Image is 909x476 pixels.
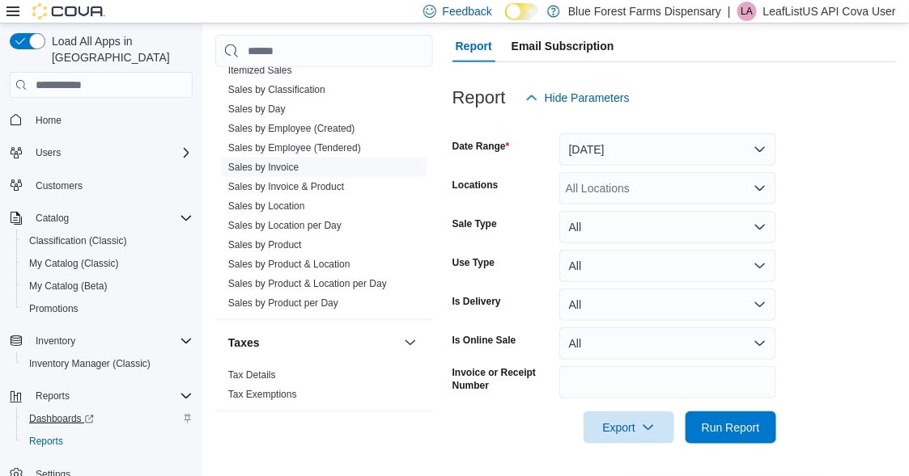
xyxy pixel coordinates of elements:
[452,366,553,392] label: Invoice or Receipt Number
[228,277,387,290] span: Sales by Product & Location per Day
[754,182,767,195] button: Open list of options
[737,2,757,21] div: LeafListUS API Cova User
[559,133,776,166] button: [DATE]
[215,41,433,319] div: Sales
[29,331,193,351] span: Inventory
[456,30,492,62] span: Report
[686,411,776,444] button: Run Report
[452,295,501,308] label: Is Delivery
[702,419,760,436] span: Run Report
[29,357,151,370] span: Inventory Manager (Classic)
[228,200,305,212] a: Sales by Location
[29,280,108,293] span: My Catalog (Beta)
[228,238,302,251] span: Sales by Product
[401,333,420,352] button: Taxes
[36,179,83,192] span: Customers
[23,276,193,296] span: My Catalog (Beta)
[228,83,325,96] span: Sales by Classification
[3,207,199,230] button: Catalog
[23,231,193,251] span: Classification (Classic)
[505,3,539,20] input: Dark Mode
[452,140,510,153] label: Date Range
[16,352,199,375] button: Inventory Manager (Classic)
[228,180,344,193] span: Sales by Invoice & Product
[228,220,342,231] a: Sales by Location per Day
[32,3,105,19] img: Cova
[29,257,119,270] span: My Catalog (Classic)
[23,276,114,296] a: My Catalog (Beta)
[36,114,62,127] span: Home
[228,297,338,310] span: Sales by Product per Day
[228,142,361,154] a: Sales by Employee (Tendered)
[29,302,79,315] span: Promotions
[519,82,636,114] button: Hide Parameters
[559,250,776,282] button: All
[228,369,276,381] a: Tax Details
[228,103,286,115] a: Sales by Day
[228,161,299,174] span: Sales by Invoice
[29,175,193,196] span: Customers
[16,275,199,297] button: My Catalog (Beta)
[228,258,350,271] span: Sales by Product & Location
[36,390,70,402] span: Reports
[741,2,753,21] span: LA
[23,231,134,251] a: Classification (Classic)
[228,181,344,192] a: Sales by Invoice & Product
[3,330,199,352] button: Inventory
[228,335,397,351] button: Taxes
[584,411,674,444] button: Export
[512,30,614,62] span: Email Subscription
[36,212,69,225] span: Catalog
[3,385,199,407] button: Reports
[29,331,82,351] button: Inventory
[228,388,297,401] span: Tax Exemptions
[228,278,387,289] a: Sales by Product & Location per Day
[29,435,63,448] span: Reports
[16,430,199,453] button: Reports
[29,143,67,162] button: Users
[36,146,61,159] span: Users
[23,299,85,318] a: Promotions
[36,335,75,348] span: Inventory
[228,123,355,134] a: Sales by Employee (Created)
[452,256,495,269] label: Use Type
[228,122,355,135] span: Sales by Employee (Created)
[3,141,199,164] button: Users
[228,141,361,154] span: Sales by Employee (Tendered)
[23,432,70,451] a: Reports
[23,299,193,318] span: Promotions
[45,33,193,65] span: Load All Apps in [GEOGRAPHIC_DATA]
[29,209,193,228] span: Catalog
[452,179,499,192] label: Locations
[228,297,338,309] a: Sales by Product per Day
[763,2,896,21] p: LeafListUS API Cova User
[16,230,199,252] button: Classification (Classic)
[452,217,497,230] label: Sale Type
[228,239,302,251] a: Sales by Product
[23,354,157,373] a: Inventory Manager (Classic)
[3,174,199,197] button: Customers
[559,289,776,321] button: All
[728,2,731,21] p: |
[29,386,193,406] span: Reports
[228,219,342,232] span: Sales by Location per Day
[16,252,199,275] button: My Catalog (Classic)
[29,209,75,228] button: Catalog
[29,176,89,196] a: Customers
[559,327,776,360] button: All
[443,3,492,19] span: Feedback
[228,335,260,351] h3: Taxes
[215,365,433,411] div: Taxes
[452,88,506,107] h3: Report
[16,407,199,430] a: Dashboards
[568,2,721,21] p: Blue Forest Farms Dispensary
[228,84,325,95] a: Sales by Classification
[23,354,193,373] span: Inventory Manager (Classic)
[452,334,516,347] label: Is Online Sale
[505,20,506,21] span: Dark Mode
[559,211,776,243] button: All
[29,111,68,130] a: Home
[23,409,100,428] a: Dashboards
[23,432,193,451] span: Reports
[228,389,297,400] a: Tax Exemptions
